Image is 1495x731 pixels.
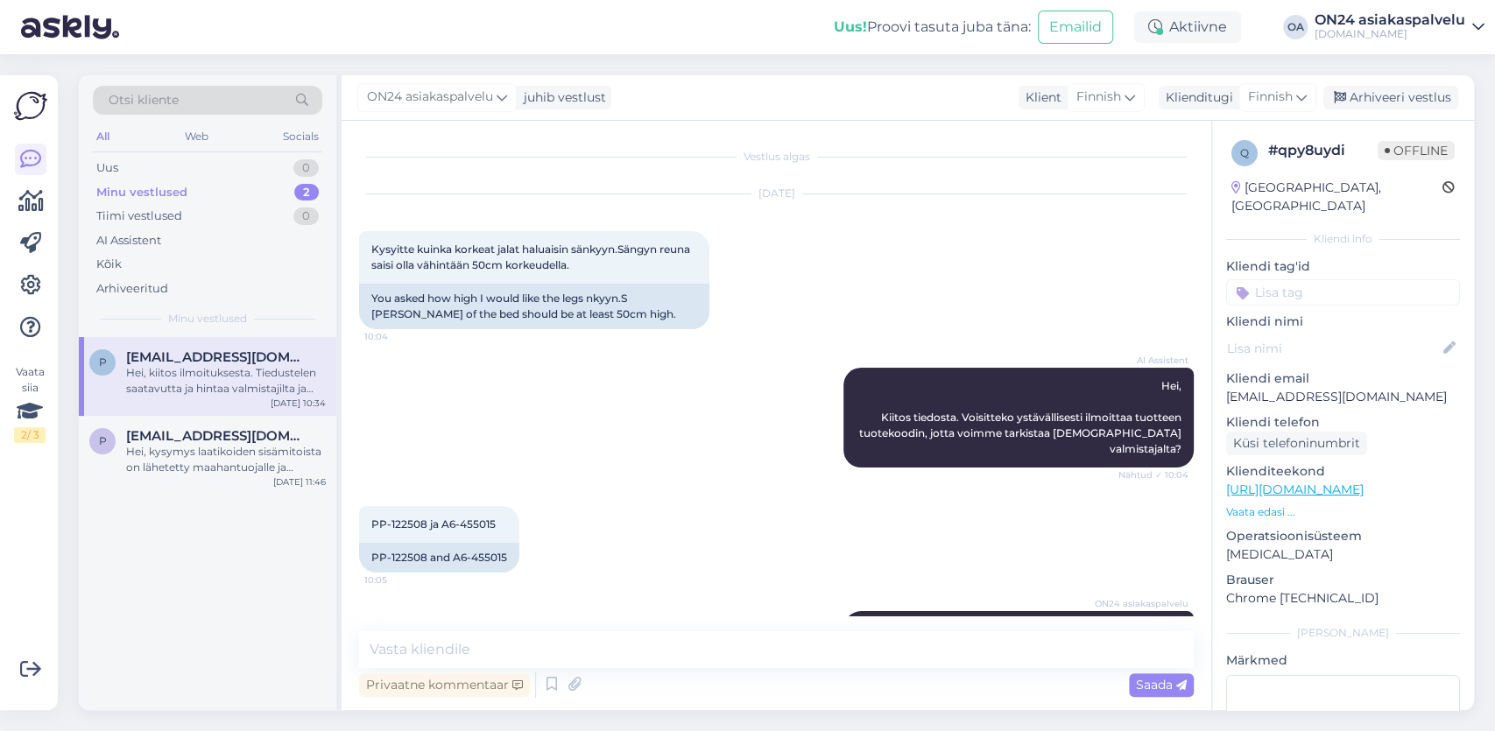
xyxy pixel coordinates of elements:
[1226,231,1460,247] div: Kliendi info
[1019,88,1061,107] div: Klient
[126,428,308,444] span: pipsalai1@gmail.com
[279,125,322,148] div: Socials
[364,330,430,343] span: 10:04
[126,349,308,365] span: paivimr@meiliboxi.fi
[371,517,496,531] span: PP-122508 ja A6-455015
[1226,571,1460,589] p: Brauser
[1226,257,1460,276] p: Kliendi tag'id
[96,184,187,201] div: Minu vestlused
[359,543,519,573] div: PP-122508 and A6-455015
[359,186,1194,201] div: [DATE]
[96,256,122,273] div: Kõik
[1076,88,1121,107] span: Finnish
[1226,481,1364,497] a: [URL][DOMAIN_NAME]
[1226,625,1460,641] div: [PERSON_NAME]
[181,125,212,148] div: Web
[1038,11,1113,44] button: Emailid
[14,89,47,123] img: Askly Logo
[1226,527,1460,545] p: Operatsioonisüsteem
[1226,388,1460,406] p: [EMAIL_ADDRESS][DOMAIN_NAME]
[859,379,1184,455] span: Hei, Kiitos tiedosta. Voisitteko ystävällisesti ilmoittaa tuotteen tuotekoodin, jotta voimme tark...
[834,17,1031,38] div: Proovi tasuta juba täna:
[1226,313,1460,331] p: Kliendi nimi
[359,149,1194,165] div: Vestlus algas
[1231,179,1442,215] div: [GEOGRAPHIC_DATA], [GEOGRAPHIC_DATA]
[93,125,113,148] div: All
[1118,468,1188,481] span: Nähtud ✓ 10:04
[1095,597,1188,610] span: ON24 asiakaspalvelu
[364,573,430,587] span: 10:05
[1226,432,1367,455] div: Küsi telefoninumbrit
[96,232,161,250] div: AI Assistent
[294,184,319,201] div: 2
[834,18,867,35] b: Uus!
[371,242,693,271] span: Kysyitte kuinka korkeat jalat haluaisin sänkyyn.Sängyn reuna saisi olla vähintään 50cm korkeudella.
[1227,339,1440,358] input: Lisa nimi
[1323,86,1458,109] div: Arhiveeri vestlus
[168,311,247,327] span: Minu vestlused
[96,280,168,298] div: Arhiveeritud
[126,365,326,397] div: Hei, kiitos ilmoituksesta. Tiedustelen saatavutta ja hintaa valmistajilta ja vastaamme sinulle va...
[271,397,326,410] div: [DATE] 10:34
[1123,354,1188,367] span: AI Assistent
[1315,13,1465,27] div: ON24 asiakaspalvelu
[1136,677,1187,692] span: Saada
[99,434,107,447] span: p
[293,159,319,177] div: 0
[99,355,107,369] span: p
[359,284,709,329] div: You asked how high I would like the legs nkyyn.S [PERSON_NAME] of the bed should be at least 50cm...
[359,673,530,697] div: Privaatne kommentaar
[14,364,46,443] div: Vaata siia
[1226,369,1460,388] p: Kliendi email
[109,91,179,109] span: Otsi kliente
[1226,589,1460,608] p: Chrome [TECHNICAL_ID]
[1226,462,1460,481] p: Klienditeekond
[1226,651,1460,670] p: Märkmed
[1315,27,1465,41] div: [DOMAIN_NAME]
[293,207,319,225] div: 0
[1226,279,1460,306] input: Lisa tag
[1240,146,1249,159] span: q
[1378,141,1455,160] span: Offline
[1315,13,1484,41] a: ON24 asiakaspalvelu[DOMAIN_NAME]
[1248,88,1293,107] span: Finnish
[1283,15,1308,39] div: OA
[96,207,182,225] div: Tiimi vestlused
[1226,504,1460,520] p: Vaata edasi ...
[1159,88,1233,107] div: Klienditugi
[14,427,46,443] div: 2 / 3
[126,444,326,475] div: Hei, kysymys laatikoiden sisämitoista on lähetetty maahantuojalle ja vastaamme vastauksen saatuam...
[1268,140,1378,161] div: # qpy8uydi
[96,159,118,177] div: Uus
[367,88,493,107] span: ON24 asiakaspalvelu
[517,88,606,107] div: juhib vestlust
[1226,413,1460,432] p: Kliendi telefon
[1134,11,1241,43] div: Aktiivne
[273,475,326,489] div: [DATE] 11:46
[1226,545,1460,564] p: [MEDICAL_DATA]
